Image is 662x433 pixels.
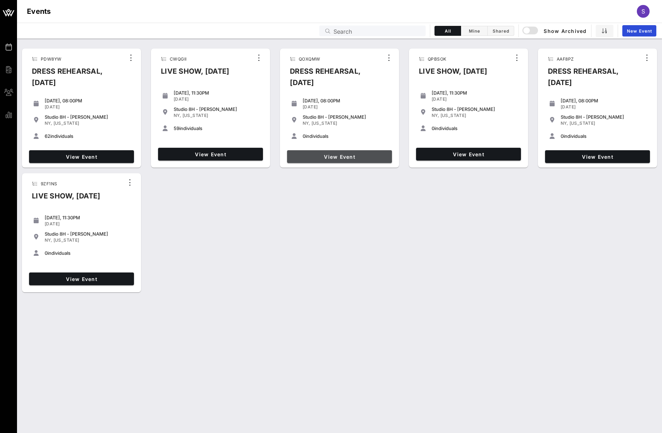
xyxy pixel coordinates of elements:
span: [US_STATE] [183,113,208,118]
span: NY, [45,120,52,126]
span: 0 [561,133,563,139]
span: View Event [290,154,389,160]
span: NY, [174,113,181,118]
button: Shared [488,26,514,36]
div: [DATE] [303,104,389,110]
a: New Event [622,25,656,36]
button: Mine [461,26,488,36]
div: individuals [303,133,389,139]
span: 59 [174,125,179,131]
span: AAF8PZ [557,56,574,62]
span: New Event [627,28,652,34]
span: Mine [465,28,483,34]
span: [US_STATE] [570,120,595,126]
span: NY, [561,120,568,126]
div: S [637,5,650,18]
div: DRESS REHEARSAL, [DATE] [26,66,125,94]
a: View Event [29,272,134,285]
div: [DATE] [432,96,518,102]
button: All [434,26,461,36]
div: Studio 8H - [PERSON_NAME] [561,114,647,120]
div: [DATE] [174,96,260,102]
div: [DATE] [561,104,647,110]
div: [DATE], 11:30PM [45,215,131,220]
span: 9ZF1NS [41,181,57,186]
div: LIVE SHOW, [DATE] [155,66,235,83]
span: View Event [161,151,260,157]
span: QPBSOK [428,56,446,62]
a: View Event [287,150,392,163]
div: [DATE], 08:00PM [303,98,389,103]
div: [DATE] [45,104,131,110]
div: [DATE], 11:30PM [174,90,260,96]
div: [DATE] [45,221,131,227]
span: [US_STATE] [441,113,466,118]
div: individuals [45,250,131,256]
div: Studio 8H - [PERSON_NAME] [303,114,389,120]
a: View Event [545,150,650,163]
div: individuals [432,125,518,131]
span: 0 [303,133,305,139]
span: NY, [432,113,439,118]
span: QOXQMW [299,56,320,62]
span: CWQGII [170,56,186,62]
span: All [439,28,456,34]
div: LIVE SHOW, [DATE] [26,190,106,207]
span: [US_STATE] [54,120,79,126]
span: Show Archived [523,27,587,35]
div: individuals [45,133,131,139]
span: [US_STATE] [312,120,337,126]
a: View Event [29,150,134,163]
span: PDW8YW [41,56,61,62]
span: 0 [432,125,434,131]
span: View Event [32,276,131,282]
span: View Event [419,151,518,157]
a: View Event [416,148,521,161]
span: NY, [303,120,310,126]
h1: Events [27,6,51,17]
div: Studio 8H - [PERSON_NAME] [45,114,131,120]
div: individuals [174,125,260,131]
div: Studio 8H - [PERSON_NAME] [45,231,131,237]
span: Shared [492,28,510,34]
span: 0 [45,250,47,256]
span: View Event [32,154,131,160]
div: LIVE SHOW, [DATE] [413,66,493,83]
div: DRESS REHEARSAL, [DATE] [542,66,641,94]
button: Show Archived [523,24,587,37]
div: individuals [561,133,647,139]
span: S [641,8,645,15]
div: Studio 8H - [PERSON_NAME] [174,106,260,112]
div: [DATE], 08:00PM [45,98,131,103]
div: [DATE], 08:00PM [561,98,647,103]
span: [US_STATE] [54,237,79,243]
div: Studio 8H - [PERSON_NAME] [432,106,518,112]
span: NY, [45,237,52,243]
a: View Event [158,148,263,161]
div: [DATE], 11:30PM [432,90,518,96]
div: DRESS REHEARSAL, [DATE] [284,66,383,94]
span: 62 [45,133,50,139]
span: View Event [548,154,647,160]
